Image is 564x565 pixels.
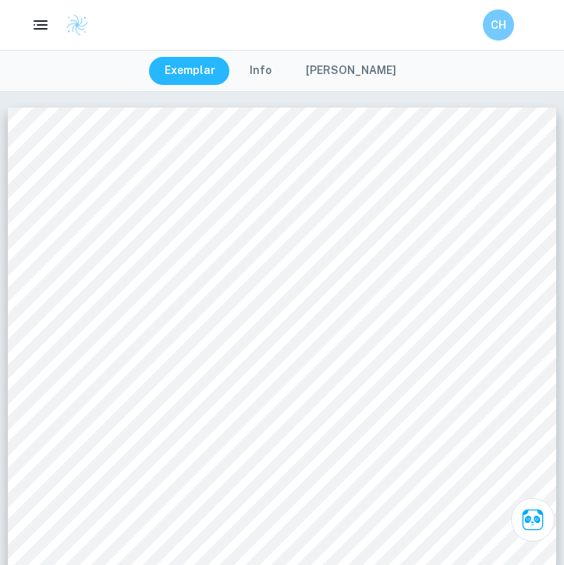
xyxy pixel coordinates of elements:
button: Exemplar [149,57,231,85]
button: Ask Clai [511,498,555,542]
button: CH [483,9,514,41]
h6: CH [490,16,508,34]
img: Clastify logo [66,13,89,37]
a: Clastify logo [56,13,89,37]
button: [PERSON_NAME] [290,57,412,85]
button: Info [234,57,287,85]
